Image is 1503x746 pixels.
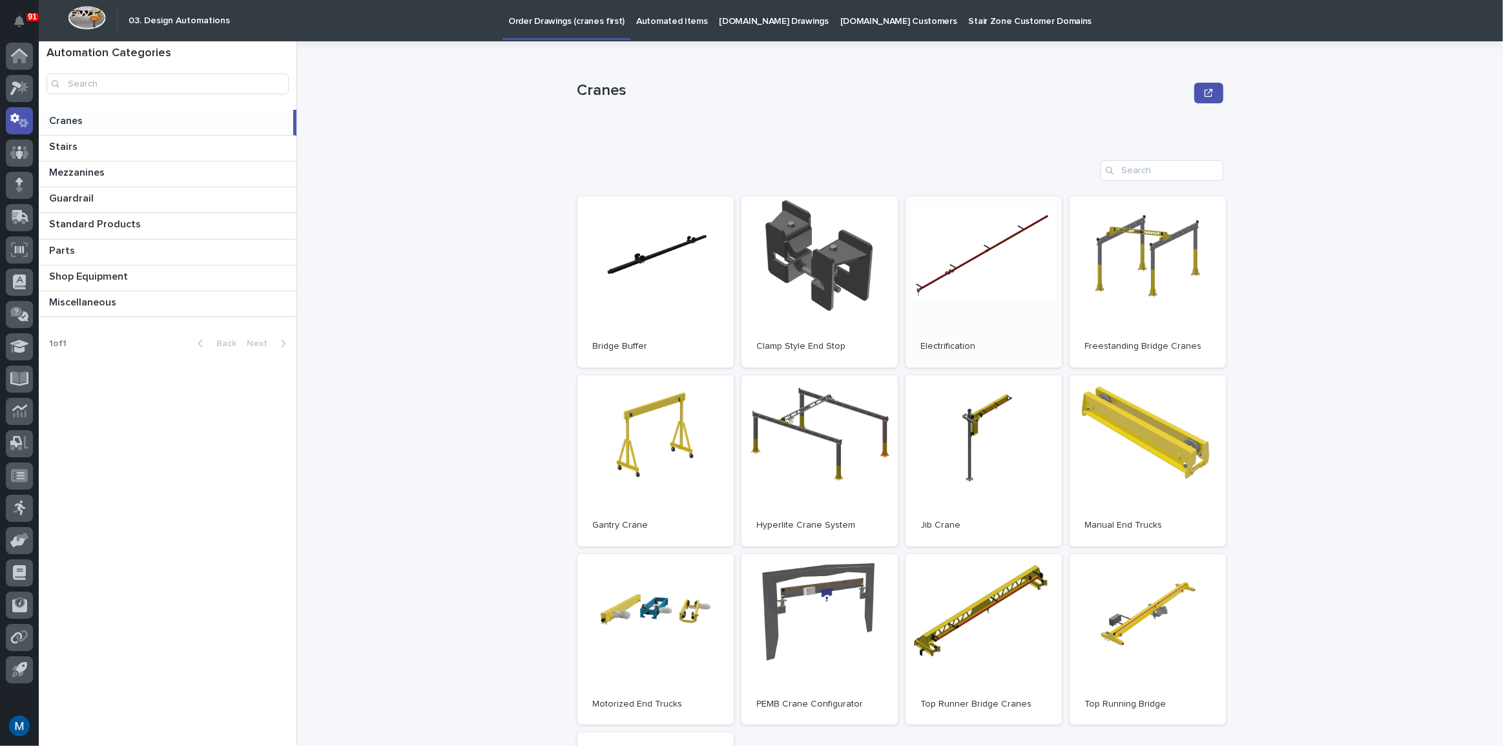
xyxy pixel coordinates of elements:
a: Hyperlite Crane System [741,375,898,546]
a: Clamp Style End Stop [741,196,898,368]
a: Gantry Crane [577,375,734,546]
a: Bridge Buffer [577,196,734,368]
img: Workspace Logo [68,6,106,30]
p: Stairs [49,138,80,153]
input: Search [1101,160,1223,181]
input: Search [47,74,289,94]
p: Parts [49,242,78,257]
p: 91 [28,12,37,21]
a: MiscellaneousMiscellaneous [39,291,296,317]
a: Electrification [906,196,1062,368]
p: Electrification [921,341,1046,352]
p: Cranes [49,112,85,127]
a: Manual End Trucks [1070,375,1226,546]
p: PEMB Crane Configurator [757,699,882,710]
a: GuardrailGuardrail [39,187,296,213]
p: Guardrail [49,190,96,205]
a: StairsStairs [39,136,296,161]
a: Standard ProductsStandard Products [39,213,296,239]
span: Back [209,339,236,348]
p: Manual End Trucks [1085,520,1210,531]
p: Shop Equipment [49,268,130,283]
span: Next [247,339,275,348]
p: Top Runner Bridge Cranes [921,699,1046,710]
button: Notifications [6,8,33,35]
a: CranesCranes [39,110,296,136]
h1: Automation Categories [47,47,289,61]
a: Top Runner Bridge Cranes [906,554,1062,725]
button: Back [187,338,242,349]
a: Jib Crane [906,375,1062,546]
p: Clamp Style End Stop [757,341,882,352]
p: Top Running Bridge [1085,699,1210,710]
a: Shop EquipmentShop Equipment [39,265,296,291]
div: Notifications91 [16,16,33,36]
p: Mezzanines [49,164,107,179]
p: Jib Crane [921,520,1046,531]
button: Next [242,338,296,349]
button: users-avatar [6,712,33,740]
p: Motorized End Trucks [593,699,718,710]
h2: 03. Design Automations [129,16,230,26]
a: Freestanding Bridge Cranes [1070,196,1226,368]
p: Bridge Buffer [593,341,718,352]
p: Hyperlite Crane System [757,520,882,531]
p: Gantry Crane [593,520,718,531]
a: Motorized End Trucks [577,554,734,725]
p: Cranes [577,81,1190,100]
a: Top Running Bridge [1070,554,1226,725]
a: PEMB Crane Configurator [741,554,898,725]
a: MezzaninesMezzanines [39,161,296,187]
p: Freestanding Bridge Cranes [1085,341,1210,352]
p: 1 of 1 [39,328,77,360]
p: Standard Products [49,216,143,231]
a: PartsParts [39,240,296,265]
p: Miscellaneous [49,294,119,309]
